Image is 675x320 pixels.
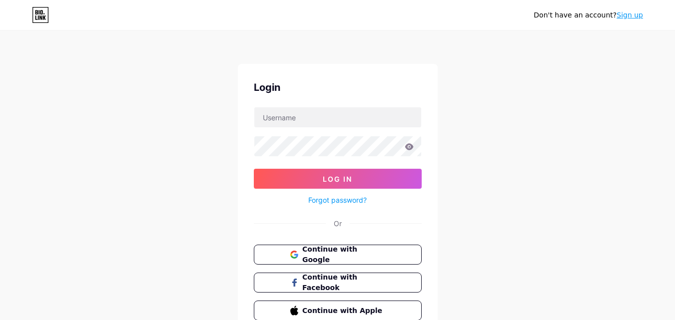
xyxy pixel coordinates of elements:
[534,10,643,20] div: Don't have an account?
[323,175,352,183] span: Log In
[334,218,342,229] div: Or
[302,306,385,316] span: Continue with Apple
[302,244,385,265] span: Continue with Google
[254,107,421,127] input: Username
[254,245,422,265] button: Continue with Google
[308,195,367,205] a: Forgot password?
[254,273,422,293] button: Continue with Facebook
[617,11,643,19] a: Sign up
[254,169,422,189] button: Log In
[302,272,385,293] span: Continue with Facebook
[254,80,422,95] div: Login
